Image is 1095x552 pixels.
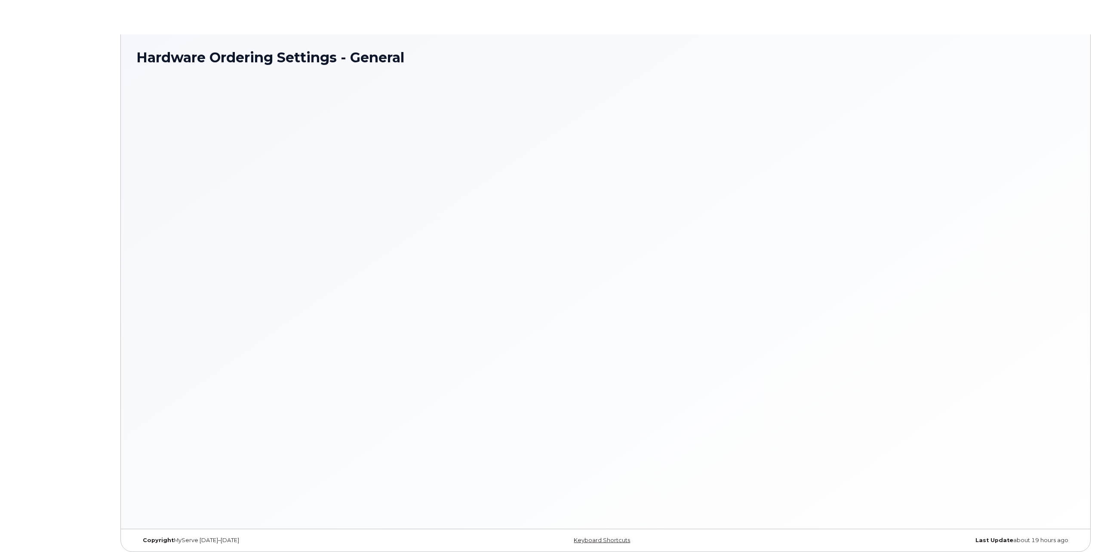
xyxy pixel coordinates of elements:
[975,537,1013,543] strong: Last Update
[143,537,174,543] strong: Copyright
[762,537,1075,544] div: about 19 hours ago
[574,537,630,543] a: Keyboard Shortcuts
[136,50,1075,65] h1: Hardware Ordering Settings - General
[136,537,449,544] div: MyServe [DATE]–[DATE]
